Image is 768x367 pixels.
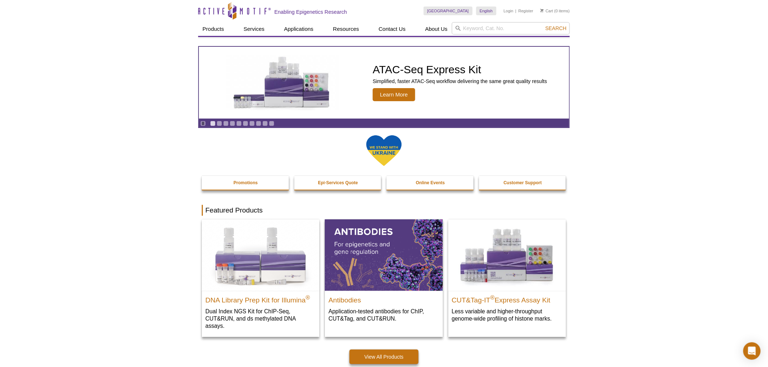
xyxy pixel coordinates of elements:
[476,7,497,15] a: English
[217,121,222,126] a: Go to slide 2
[280,22,318,36] a: Applications
[490,294,495,301] sup: ®
[318,180,358,185] strong: Epi-Services Quote
[200,121,206,126] a: Toggle autoplay
[256,121,261,126] a: Go to slide 8
[424,7,473,15] a: [GEOGRAPHIC_DATA]
[452,22,570,34] input: Keyword, Cat. No.
[198,22,228,36] a: Products
[373,88,415,101] span: Learn More
[448,219,566,329] a: CUT&Tag-IT® Express Assay Kit CUT&Tag-IT®Express Assay Kit Less variable and higher-throughput ge...
[223,121,229,126] a: Go to slide 3
[205,308,316,330] p: Dual Index NGS Kit for ChIP-Seq, CUT&RUN, and ds methylated DNA assays.
[387,176,474,190] a: Online Events
[239,22,269,36] a: Services
[233,180,258,185] strong: Promotions
[325,219,442,329] a: All Antibodies Antibodies Application-tested antibodies for ChIP, CUT&Tag, and CUT&RUN.
[540,7,570,15] li: (0 items)
[274,9,347,15] h2: Enabling Epigenetics Research
[543,25,569,32] button: Search
[373,78,547,84] p: Simplified, faster ATAC-Seq workflow delivering the same great quality results
[350,350,418,364] a: View All Products
[743,342,761,360] div: Open Intercom Messenger
[222,55,342,110] img: ATAC-Seq Express Kit
[202,219,319,290] img: DNA Library Prep Kit for Illumina
[230,121,235,126] a: Go to slide 4
[515,7,516,15] li: |
[243,121,248,126] a: Go to slide 6
[546,25,567,31] span: Search
[421,22,452,36] a: About Us
[205,293,316,304] h2: DNA Library Prep Kit for Illumina
[540,8,553,13] a: Cart
[479,176,567,190] a: Customer Support
[249,121,255,126] a: Go to slide 7
[518,8,533,13] a: Register
[199,47,569,119] a: ATAC-Seq Express Kit ATAC-Seq Express Kit Simplified, faster ATAC-Seq workflow delivering the sam...
[210,121,216,126] a: Go to slide 1
[504,8,514,13] a: Login
[373,64,547,75] h2: ATAC-Seq Express Kit
[202,205,566,216] h2: Featured Products
[236,121,242,126] a: Go to slide 5
[269,121,274,126] a: Go to slide 10
[374,22,410,36] a: Contact Us
[328,293,439,304] h2: Antibodies
[366,135,402,167] img: We Stand With Ukraine
[448,219,566,290] img: CUT&Tag-IT® Express Assay Kit
[452,293,562,304] h2: CUT&Tag-IT Express Assay Kit
[328,308,439,322] p: Application-tested antibodies for ChIP, CUT&Tag, and CUT&RUN.
[504,180,542,185] strong: Customer Support
[262,121,268,126] a: Go to slide 9
[202,219,319,337] a: DNA Library Prep Kit for Illumina DNA Library Prep Kit for Illumina® Dual Index NGS Kit for ChIP-...
[452,308,562,322] p: Less variable and higher-throughput genome-wide profiling of histone marks​.
[306,294,310,301] sup: ®
[416,180,445,185] strong: Online Events
[329,22,364,36] a: Resources
[199,47,569,119] article: ATAC-Seq Express Kit
[325,219,442,290] img: All Antibodies
[202,176,290,190] a: Promotions
[294,176,382,190] a: Epi-Services Quote
[540,9,544,12] img: Your Cart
